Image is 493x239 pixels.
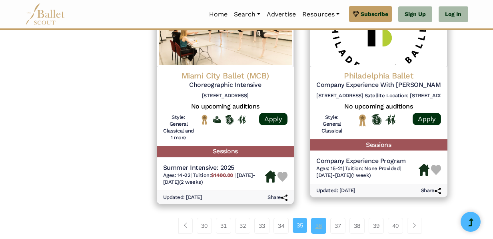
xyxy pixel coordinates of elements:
span: [DATE]-[DATE] (2 weeks) [163,172,255,185]
a: Log In [439,6,468,22]
span: Ages: 15-21 [316,165,343,171]
b: $1400.00 [211,172,233,178]
h6: | | [316,165,419,179]
a: 38 [349,218,365,234]
a: Subscribe [349,6,392,22]
h6: [STREET_ADDRESS] Satellite Location: [STREET_ADDRESS] [316,92,441,99]
a: Advertise [263,6,299,23]
a: Apply [413,113,441,125]
span: [DATE]-[DATE] (1 week) [316,172,371,178]
h6: [STREET_ADDRESS] [163,92,288,99]
a: 32 [235,218,250,234]
h5: Company Experience Program [316,157,419,165]
h6: | | [163,172,265,186]
img: Offers Financial Aid [213,116,221,124]
nav: Page navigation example [178,218,426,234]
a: Resources [299,6,343,23]
span: Tuition: None Provided [345,165,399,171]
a: Search [231,6,263,23]
a: Home [206,6,231,23]
h6: Style: General Classical and 1 more [163,114,194,141]
a: 39 [369,218,384,234]
img: In Person [385,114,395,125]
img: National [357,114,367,127]
h5: Company Experience With [PERSON_NAME] [316,81,441,89]
h6: Updated: [DATE] [163,194,202,201]
h4: Philadelphia Ballet [316,70,441,81]
a: 33 [254,218,269,234]
img: gem.svg [353,10,359,18]
h5: Summer Intensive: 2025 [163,164,265,172]
img: Housing Available [419,164,429,176]
img: Offers Scholarship [371,114,381,125]
img: Housing Available [265,171,276,183]
a: 35 [293,218,307,233]
img: National [200,114,209,125]
h5: No upcoming auditions [316,102,441,111]
span: Ages: 14-22 [163,172,191,178]
a: 30 [197,218,212,234]
a: 40 [388,218,403,234]
img: In Person [238,115,246,124]
a: 34 [273,218,289,234]
h6: Style: General Classical [316,114,347,135]
h6: Updated: [DATE] [316,187,355,194]
h6: Share [421,187,441,194]
a: 37 [330,218,345,234]
a: 36 [311,218,326,234]
h5: Choreographic Intensive [163,81,288,89]
a: 31 [216,218,231,234]
a: Sign Up [398,6,432,22]
h6: Share [267,194,287,201]
h5: No upcoming auditions [163,102,288,111]
a: Apply [259,113,287,125]
img: Offers Scholarship [225,115,234,124]
img: Heart [277,172,287,182]
span: Subscribe [361,10,388,18]
img: Heart [431,165,441,175]
span: Tuition: [193,172,234,178]
h5: Sessions [157,146,294,157]
h4: Miami City Ballet (MCB) [163,70,288,81]
h5: Sessions [310,139,447,151]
